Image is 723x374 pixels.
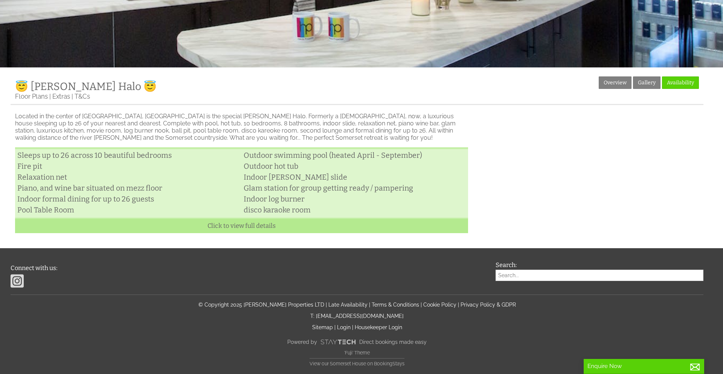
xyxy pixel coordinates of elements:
[369,302,370,308] span: |
[337,324,351,330] a: Login
[15,161,241,172] li: Fire pit
[662,76,699,89] a: Availability
[421,302,422,308] span: |
[496,270,703,281] input: Search...
[372,302,419,308] a: Terms & Conditions
[52,93,70,100] a: Extras
[11,350,703,356] p: 'Fuji' Theme
[328,302,368,308] a: Late Availability
[198,302,324,308] a: © Copyright 2025 [PERSON_NAME] Properties LTD
[352,324,353,330] span: |
[241,150,468,161] li: Outdoor swimming pool (heated April - September)
[15,113,468,141] p: Located in the center of [GEOGRAPHIC_DATA], [GEOGRAPHIC_DATA] is the special [PERSON_NAME] Halo. ...
[312,324,333,330] a: Sitemap
[11,264,482,272] h3: Connect with us:
[11,336,703,348] a: Powered byDirect bookings made easy
[11,273,24,289] img: Instagram
[326,302,327,308] span: |
[15,172,241,183] li: Relaxation net
[241,205,468,215] li: disco karaoke room
[15,183,241,194] li: Piano, and wine bar situated on mezz floor
[15,93,48,100] a: Floor Plans
[241,172,468,183] li: Indoor [PERSON_NAME] slide
[423,302,456,308] a: Cookie Policy
[355,324,402,330] a: Housekeeper Login
[15,218,468,233] a: Click to view full details
[15,150,241,161] li: Sleeps up to 26 across 10 beautiful bedrooms
[241,194,468,205] li: Indoor log burner
[241,161,468,172] li: Outdoor hot tub
[496,261,703,269] h3: Search:
[458,302,459,308] span: |
[633,76,660,89] a: Gallery
[587,363,700,369] p: Enquire Now
[15,194,241,205] li: Indoor formal dining for up to 26 guests
[461,302,516,308] a: Privacy Policy & GDPR
[334,324,336,330] span: |
[15,205,241,215] li: Pool Table Room
[599,76,631,89] a: Overview
[241,183,468,194] li: Glam station for group getting ready / pampering
[310,313,404,319] a: T: [EMAIL_ADDRESS][DOMAIN_NAME]
[320,337,356,347] img: scrumpy.png
[15,80,157,93] a: 😇 [PERSON_NAME] Halo 😇
[310,358,404,366] a: View our Somerset House on BookingStays
[75,93,90,100] a: T&Cs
